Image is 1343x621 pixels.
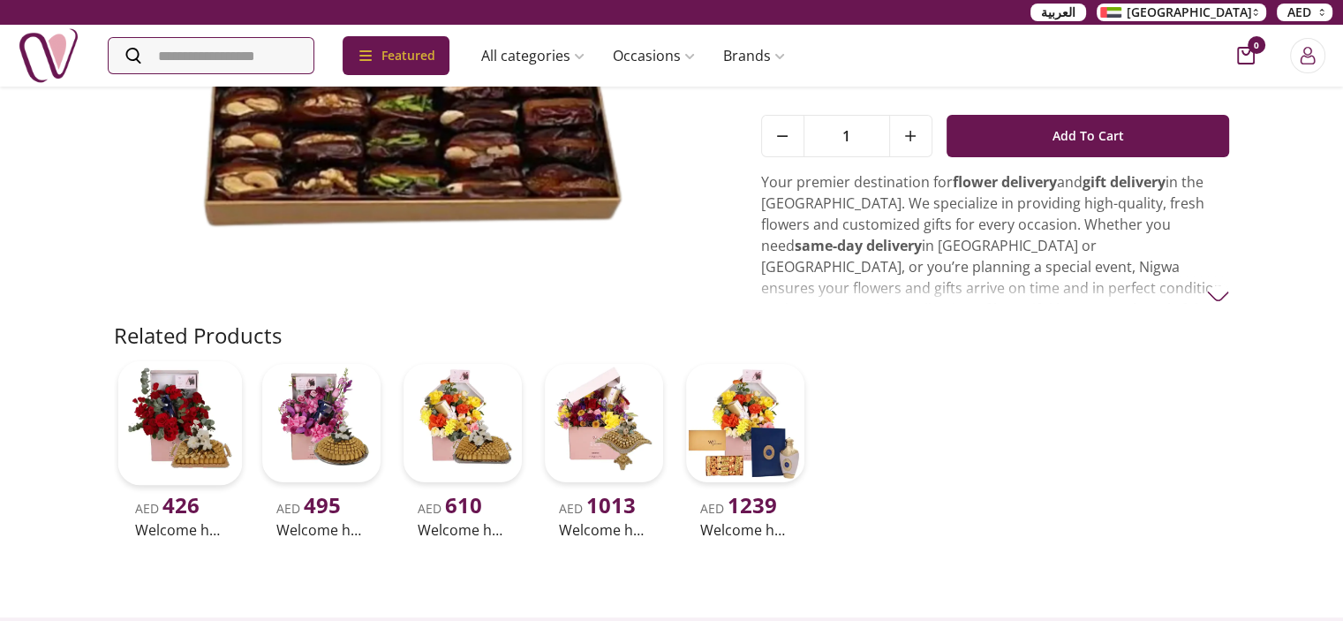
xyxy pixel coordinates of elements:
a: uae-gifts-Welcome home amazing gift 33AED 426Welcome home amazing gift 33 [114,357,246,544]
strong: gift delivery [1083,172,1166,192]
button: cart-button [1237,47,1255,64]
a: uae-gifts-Welcome Home Chocolate 11AED 1239Welcome home chocolate 11 [679,357,811,544]
img: Nigwa-uae-gifts [18,25,79,87]
span: 426 [162,490,200,519]
h2: Welcome home amazing gift 33 [135,519,225,541]
img: uae-gifts-Welcome Home Chocolate 7 [262,364,381,482]
span: AED [135,500,200,517]
span: 1 [804,116,889,156]
h2: Welcome home chocolate 7 [276,519,366,541]
span: 610 [445,490,482,519]
img: uae-gifts-Welcome Home Chocolate 11 [686,364,804,482]
span: [GEOGRAPHIC_DATA] [1127,4,1252,21]
a: All categories [467,38,599,73]
p: Your premier destination for and in the [GEOGRAPHIC_DATA]. We specialize in providing high-qualit... [761,171,1230,405]
img: uae-gifts-Welcome Home Chocolate 9 [545,364,663,482]
a: uae-gifts-Welcome Home Chocolate 8AED 610Welcome home chocolate 8 [396,357,529,544]
strong: same-day delivery [795,236,922,255]
a: Occasions [599,38,709,73]
span: 1239 [728,490,777,519]
input: Search [109,38,313,73]
img: Arabic_dztd3n.png [1100,7,1121,18]
span: 1013 [586,490,636,519]
a: Brands [709,38,799,73]
span: AED [700,500,777,517]
h2: Welcome home chocolate 11 [700,519,790,541]
span: 495 [304,490,341,519]
img: uae-gifts-Welcome Home Chocolate 8 [404,364,522,482]
div: Featured [343,36,449,75]
button: [GEOGRAPHIC_DATA] [1097,4,1266,21]
button: Login [1290,38,1325,73]
span: AED [276,500,341,517]
h2: Welcome home chocolate 9 [559,519,649,541]
img: uae-gifts-Welcome home amazing gift 33 [117,361,242,486]
h2: Welcome home chocolate 8 [418,519,508,541]
button: Add To Cart [947,115,1230,157]
span: العربية [1041,4,1075,21]
span: AED [1287,4,1311,21]
strong: flower delivery [953,172,1057,192]
button: AED [1277,4,1332,21]
span: 0 [1248,36,1265,54]
img: arrow [1207,285,1229,307]
span: Add To Cart [1053,120,1124,152]
a: uae-gifts-Welcome Home Chocolate 7AED 495Welcome home chocolate 7 [255,357,388,544]
span: AED [418,500,482,517]
span: AED [559,500,636,517]
h2: Related Products [114,322,282,350]
a: uae-gifts-Welcome Home Chocolate 9AED 1013Welcome home chocolate 9 [538,357,670,544]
